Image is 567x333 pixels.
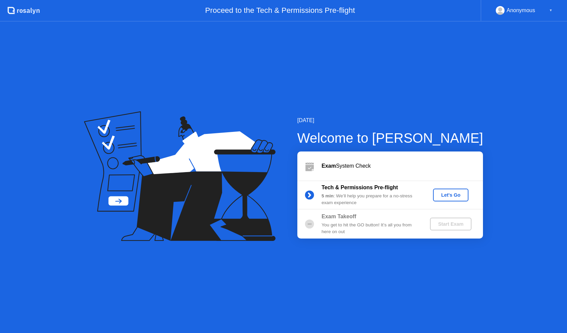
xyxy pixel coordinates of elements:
div: Let's Go [436,192,466,198]
div: Anonymous [507,6,535,15]
b: Tech & Permissions Pre-flight [322,185,398,190]
b: 5 min [322,193,334,198]
div: System Check [322,162,483,170]
div: ▼ [549,6,552,15]
div: Welcome to [PERSON_NAME] [297,128,483,148]
div: : We’ll help you prepare for a no-stress exam experience [322,193,419,206]
button: Let's Go [433,189,468,201]
button: Start Exam [430,218,471,230]
div: Start Exam [433,221,469,227]
div: [DATE] [297,116,483,124]
div: You get to hit the GO button! It’s all you from here on out [322,222,419,235]
b: Exam [322,163,336,169]
b: Exam Takeoff [322,214,356,219]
